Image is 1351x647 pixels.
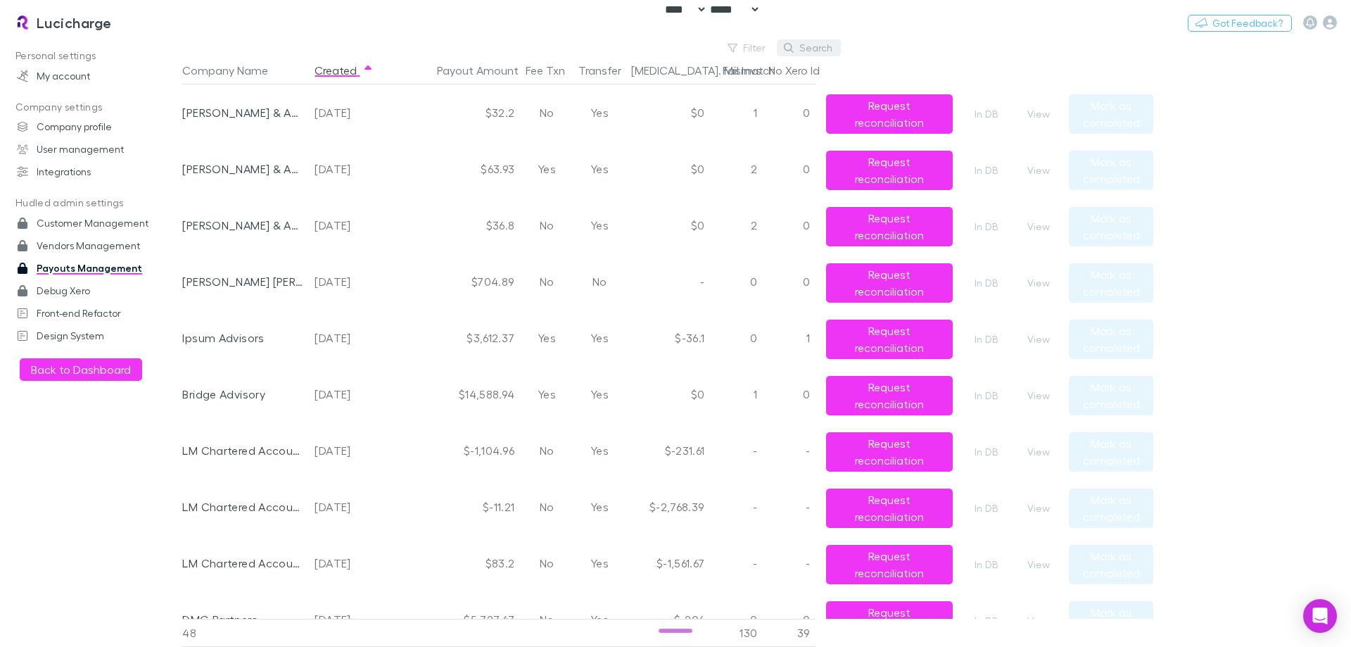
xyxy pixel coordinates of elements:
div: Yes [573,197,626,253]
div: No [520,197,573,253]
a: Vendors Management [3,234,190,257]
div: Bridge Advisory [182,366,303,422]
button: Fail Invs [723,56,778,84]
div: - [710,422,763,479]
div: 39 [763,619,816,647]
div: [PERSON_NAME] & Associates Chartered Accountants [182,197,303,253]
a: In DB [963,444,1008,460]
div: - [763,479,816,535]
a: In DB [963,331,1008,348]
button: Mark as completed [1069,376,1153,415]
button: Fee Txn [526,56,582,84]
div: - [710,535,763,591]
button: View [1016,556,1061,573]
div: No [520,479,573,535]
a: In DB [963,556,1008,573]
button: Transfer [578,56,638,84]
div: No [520,535,573,591]
a: User management [3,138,190,161]
div: Yes [573,84,626,141]
button: Mark as completed [1069,545,1153,584]
div: Yes [573,366,626,422]
div: [PERSON_NAME] & Associates Chartered Accountants [182,141,303,197]
button: Request reconciliation [826,320,953,359]
div: Yes [573,479,626,535]
button: Request reconciliation [826,376,953,415]
button: Got Feedback? [1188,15,1292,32]
button: Request reconciliation [826,94,953,134]
div: $-1,561.67 [626,535,710,591]
div: 0 [763,197,816,253]
a: Integrations [3,161,190,183]
a: In DB [963,613,1008,629]
div: $0 [626,141,710,197]
div: LM Chartered Accountants & Business Advisors [182,535,303,591]
div: Open Intercom Messenger [1303,599,1337,633]
a: Debug Xero [3,279,190,302]
div: No [573,253,626,310]
div: [DATE] [315,535,388,591]
div: $-2,768.39 [626,479,710,535]
button: [MEDICAL_DATA]. Mismatch [631,56,792,84]
div: 1 [710,84,763,141]
button: Back to Dashboard [20,358,142,381]
button: Mark as completed [1069,207,1153,246]
button: Mark as completed [1069,151,1153,190]
div: 0 [763,141,816,197]
div: 2 [710,197,763,253]
div: [DATE] [315,197,388,253]
div: $83.2 [393,535,520,591]
button: Request reconciliation [826,151,953,190]
a: In DB [963,275,1008,291]
button: Mark as completed [1069,263,1153,303]
div: Yes [520,141,573,197]
a: Front-end Refactor [3,302,190,325]
div: [DATE] [315,366,388,422]
button: Request reconciliation [826,545,953,584]
a: In DB [963,162,1008,179]
button: View [1016,331,1061,348]
div: $3,612.37 [393,310,520,366]
div: No [520,253,573,310]
div: Yes [573,310,626,366]
div: 48 [182,619,309,647]
p: Hudled admin settings [3,194,190,212]
div: 0 [763,84,816,141]
div: $0 [626,366,710,422]
p: Personal settings [3,47,190,65]
button: Request reconciliation [826,263,953,303]
div: 130 [710,619,763,647]
button: Payout Amount [437,56,535,84]
a: Lucicharge [6,6,120,39]
div: [DATE] [315,141,388,197]
div: [DATE] [315,479,388,535]
div: - [626,253,710,310]
div: $0 [626,197,710,253]
button: Created [315,56,374,84]
div: $32.2 [393,84,520,141]
button: Mark as completed [1069,489,1153,528]
button: Mark as completed [1069,320,1153,359]
button: Mark as completed [1069,432,1153,472]
div: Yes [573,535,626,591]
a: In DB [963,500,1008,517]
div: Yes [520,310,573,366]
div: [DATE] [315,310,388,366]
div: 1 [763,310,816,366]
div: 2 [710,141,763,197]
div: LM Chartered Accountants & Business Advisors [182,422,303,479]
div: $14,588.94 [393,366,520,422]
button: View [1016,218,1061,235]
div: $63.93 [393,141,520,197]
div: $-11.21 [393,479,520,535]
a: Design System [3,325,190,347]
div: Ipsum Advisors [182,310,303,366]
a: Customer Management [3,212,190,234]
button: View [1016,444,1061,460]
div: 0 [763,366,816,422]
div: $36.8 [393,197,520,253]
div: $-231.61 [626,422,710,479]
button: Request reconciliation [826,601,953,641]
div: 0 [710,253,763,310]
a: Payouts Management [3,257,190,279]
